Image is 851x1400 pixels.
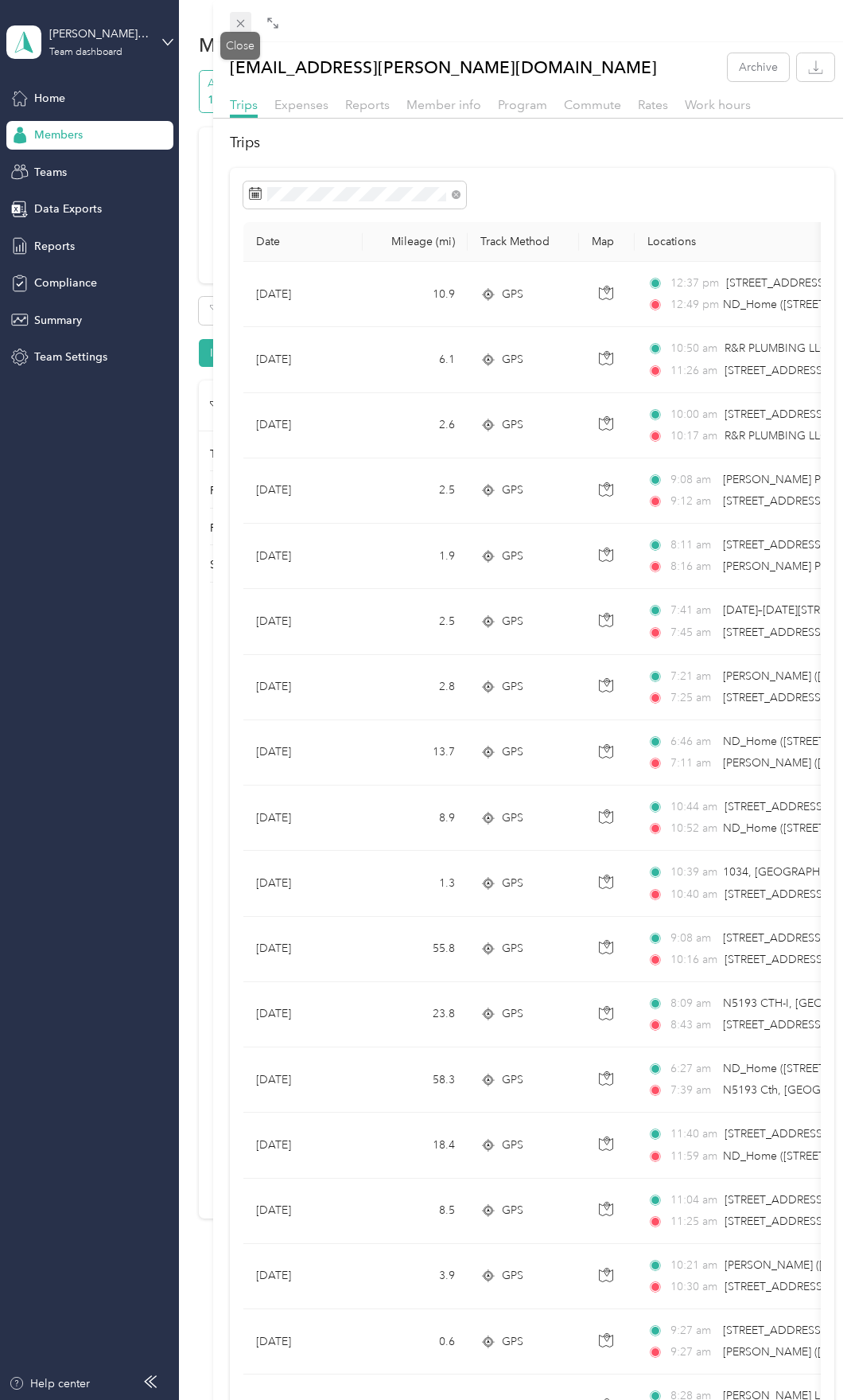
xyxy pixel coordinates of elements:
td: [DATE] [243,1179,363,1244]
span: 11:59 am [670,1148,716,1165]
td: [DATE] [243,851,363,916]
td: 8.9 [363,786,468,851]
td: [DATE] [243,393,363,458]
span: 10:17 am [670,427,717,445]
span: [STREET_ADDRESS] [723,1324,824,1337]
th: Track Method [468,222,579,262]
span: GPS [502,809,523,827]
td: 0.6 [363,1309,468,1375]
td: [DATE] [243,524,363,589]
td: 55.8 [363,917,468,982]
td: [DATE] [243,1113,363,1178]
span: GPS [502,678,523,696]
span: 10:30 am [670,1278,717,1296]
span: [STREET_ADDRESS] [725,1215,826,1228]
span: GPS [502,875,523,892]
p: [EMAIL_ADDRESS][PERSON_NAME][DOMAIN_NAME] [230,53,657,81]
iframe: Everlance-gr Chat Button Frame [762,1311,851,1400]
span: 12:37 pm [670,275,719,292]
td: 3.9 [363,1244,468,1309]
span: 9:12 am [670,493,716,510]
span: 10:52 am [670,820,716,837]
span: GPS [502,743,523,761]
span: 7:39 am [670,1082,716,1099]
span: 8:11 am [670,536,716,554]
span: Commute [564,97,621,112]
span: 10:00 am [670,406,717,423]
td: [DATE] [243,786,363,851]
div: Close [220,32,260,60]
span: Work hours [685,97,751,112]
th: Mileage (mi) [363,222,468,262]
span: 10:21 am [670,1257,717,1274]
span: 10:16 am [670,951,717,969]
span: 11:25 am [670,1213,717,1230]
span: 8:16 am [670,558,716,575]
span: 8:43 am [670,1016,716,1034]
span: 9:27 am [670,1343,716,1361]
span: 9:27 am [670,1322,716,1340]
span: GPS [502,940,523,957]
span: Member info [406,97,481,112]
span: 12:49 pm [670,296,716,314]
span: GPS [502,1137,523,1154]
span: 7:41 am [670,602,716,619]
span: 7:45 am [670,624,716,642]
th: Map [579,222,635,262]
span: 7:21 am [670,668,716,685]
span: 11:40 am [670,1125,717,1143]
button: Archive [728,53,789,81]
td: [DATE] [243,327,363,392]
span: Expenses [274,97,328,112]
span: GPS [502,613,523,630]
span: [STREET_ADDRESS] [725,1127,826,1141]
span: Reports [345,97,390,112]
span: 6:27 am [670,1060,716,1078]
span: 10:50 am [670,340,717,357]
td: 2.5 [363,458,468,524]
span: GPS [502,482,523,499]
span: GPS [502,1071,523,1089]
td: [DATE] [243,917,363,982]
td: 13.7 [363,720,468,786]
td: [DATE] [243,720,363,786]
td: 2.8 [363,655,468,720]
td: [DATE] [243,1244,363,1309]
span: [STREET_ADDRESS] [723,931,824,945]
span: 7:11 am [670,755,716,772]
span: [STREET_ADDRESS] [725,953,826,966]
td: 58.3 [363,1047,468,1113]
td: [DATE] [243,655,363,720]
span: 10:44 am [670,798,717,816]
span: GPS [502,1005,523,1023]
td: 2.5 [363,589,468,654]
td: 23.8 [363,982,468,1047]
span: 10:39 am [670,864,716,881]
td: [DATE] [243,982,363,1047]
span: 10:40 am [670,886,717,903]
td: 18.4 [363,1113,468,1178]
span: 11:26 am [670,362,717,380]
span: [STREET_ADDRESS] [726,276,827,290]
td: 8.5 [363,1179,468,1244]
td: 1.3 [363,851,468,916]
span: [STREET_ADDRESS] [723,1018,824,1031]
th: Date [243,222,363,262]
span: GPS [502,1202,523,1219]
span: 9:08 am [670,930,716,947]
span: Program [498,97,547,112]
span: GPS [502,351,523,369]
h2: Trips [230,132,835,154]
span: GPS [502,1267,523,1285]
span: Rates [638,97,668,112]
span: 8:09 am [670,995,716,1012]
span: 9:08 am [670,471,716,489]
span: [STREET_ADDRESS] [725,800,826,813]
td: [DATE] [243,1047,363,1113]
td: 1.9 [363,524,468,589]
span: GPS [502,548,523,565]
span: GPS [502,416,523,434]
span: 7:25 am [670,689,716,707]
span: 11:04 am [670,1191,717,1209]
td: [DATE] [243,458,363,524]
